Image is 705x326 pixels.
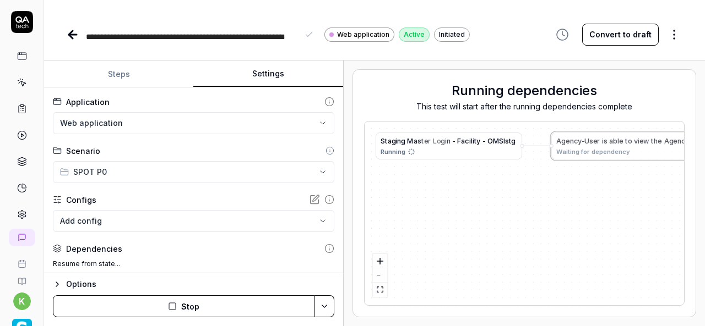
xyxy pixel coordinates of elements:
[461,137,465,145] span: a
[417,137,421,145] span: s
[421,137,424,145] span: t
[482,137,485,145] span: -
[428,137,431,145] span: r
[373,254,387,268] button: zoom in
[499,137,503,145] span: S
[4,251,39,268] a: Book a call with us
[436,137,441,145] span: o
[44,61,193,87] button: Steps
[384,137,387,145] span: t
[364,81,685,101] h2: Running dependencies
[387,137,391,145] span: a
[66,243,122,255] div: Dependencies
[193,61,343,87] button: Settings
[53,161,334,183] button: SPOT P0
[472,137,474,145] span: i
[66,278,334,291] div: Options
[364,101,685,112] div: This test will start after the running dependencies complete
[53,112,334,134] button: Web application
[469,137,471,145] span: i
[73,166,107,178] span: SPOT P0
[503,137,505,145] span: I
[582,24,659,46] button: Convert to draft
[66,145,100,157] div: Scenario
[434,27,470,42] div: Initiated
[401,137,405,145] span: g
[549,24,576,46] button: View version history
[446,137,450,145] span: n
[470,137,472,145] span: l
[452,137,455,145] span: -
[391,137,395,145] span: g
[9,229,35,246] a: New conversation
[373,268,387,283] button: zoom out
[53,278,334,291] button: Options
[445,137,447,145] span: i
[376,132,522,159] a: StagingMasterLogin-Facility-OMSIstgRunning
[66,194,96,206] div: Configs
[4,268,39,286] a: Documentation
[381,137,385,145] span: S
[53,259,334,269] label: Resume from state...
[505,137,508,145] span: s
[492,137,498,145] span: M
[381,147,405,156] span: Running
[465,137,469,145] span: c
[53,295,315,317] button: Stop
[441,137,445,145] span: g
[474,137,476,145] span: t
[66,96,110,108] div: Application
[511,137,516,145] span: g
[373,283,387,297] button: fit view
[324,27,394,42] a: Web application
[407,137,413,145] span: M
[395,137,397,145] span: i
[487,137,493,145] span: O
[337,30,389,40] span: Web application
[432,137,436,145] span: L
[60,117,123,129] span: Web application
[476,137,480,145] span: y
[397,137,401,145] span: n
[399,27,430,42] div: Active
[413,137,417,145] span: a
[508,137,511,145] span: t
[457,137,461,145] span: F
[373,254,387,297] div: React Flow controls
[13,292,31,310] button: k
[424,137,428,145] span: e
